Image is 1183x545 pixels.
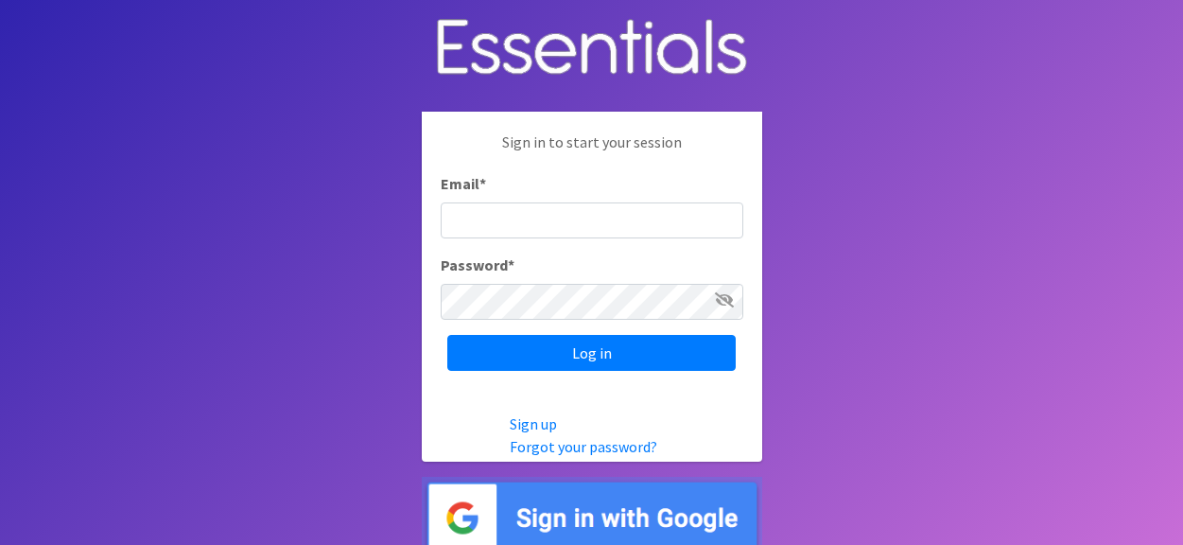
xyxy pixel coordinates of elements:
label: Email [441,172,486,195]
p: Sign in to start your session [441,131,743,172]
a: Sign up [510,414,557,433]
label: Password [441,254,514,276]
abbr: required [479,174,486,193]
abbr: required [508,255,514,274]
input: Log in [447,335,736,371]
a: Forgot your password? [510,437,657,456]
